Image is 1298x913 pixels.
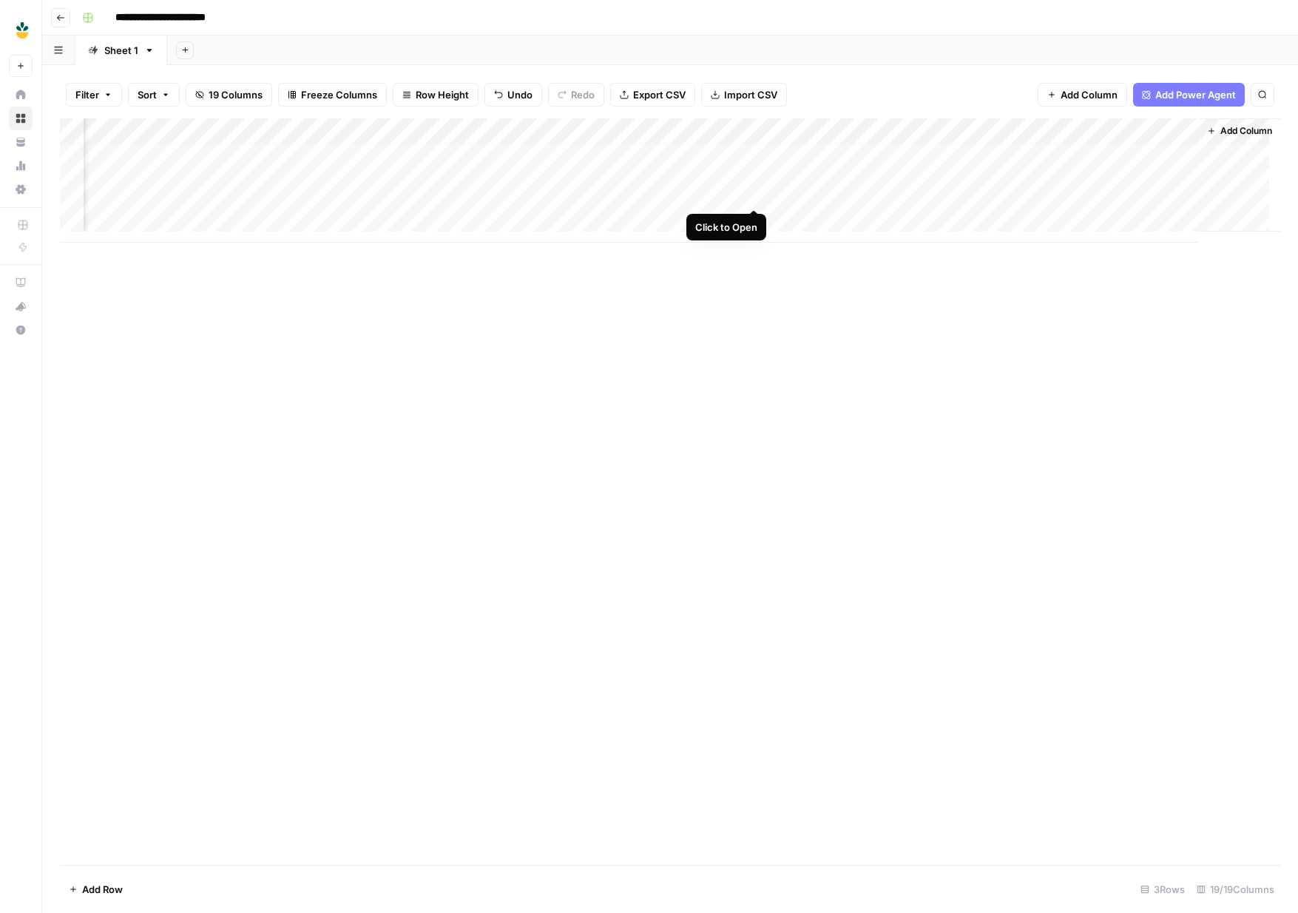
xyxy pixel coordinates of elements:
[9,271,33,294] a: AirOps Academy
[416,87,469,102] span: Row Height
[1201,121,1278,141] button: Add Column
[10,295,32,317] div: What's new?
[1135,877,1191,901] div: 3 Rows
[571,87,595,102] span: Redo
[60,877,132,901] button: Add Row
[82,882,123,897] span: Add Row
[9,107,33,130] a: Browse
[484,83,542,107] button: Undo
[1061,87,1118,102] span: Add Column
[633,87,686,102] span: Export CSV
[1133,83,1245,107] button: Add Power Agent
[507,87,533,102] span: Undo
[9,294,33,318] button: What's new?
[66,83,122,107] button: Filter
[724,87,777,102] span: Import CSV
[701,83,787,107] button: Import CSV
[104,43,138,58] div: Sheet 1
[9,17,36,44] img: Grow Therapy Logo
[128,83,180,107] button: Sort
[301,87,377,102] span: Freeze Columns
[278,83,387,107] button: Freeze Columns
[9,130,33,154] a: Your Data
[9,12,33,49] button: Workspace: Grow Therapy
[1220,124,1272,138] span: Add Column
[393,83,479,107] button: Row Height
[1155,87,1236,102] span: Add Power Agent
[1038,83,1127,107] button: Add Column
[75,87,99,102] span: Filter
[9,318,33,342] button: Help + Support
[75,36,167,65] a: Sheet 1
[610,83,695,107] button: Export CSV
[9,83,33,107] a: Home
[1191,877,1280,901] div: 19/19 Columns
[186,83,272,107] button: 19 Columns
[9,154,33,178] a: Usage
[695,220,757,235] div: Click to Open
[548,83,604,107] button: Redo
[138,87,157,102] span: Sort
[9,178,33,201] a: Settings
[209,87,263,102] span: 19 Columns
